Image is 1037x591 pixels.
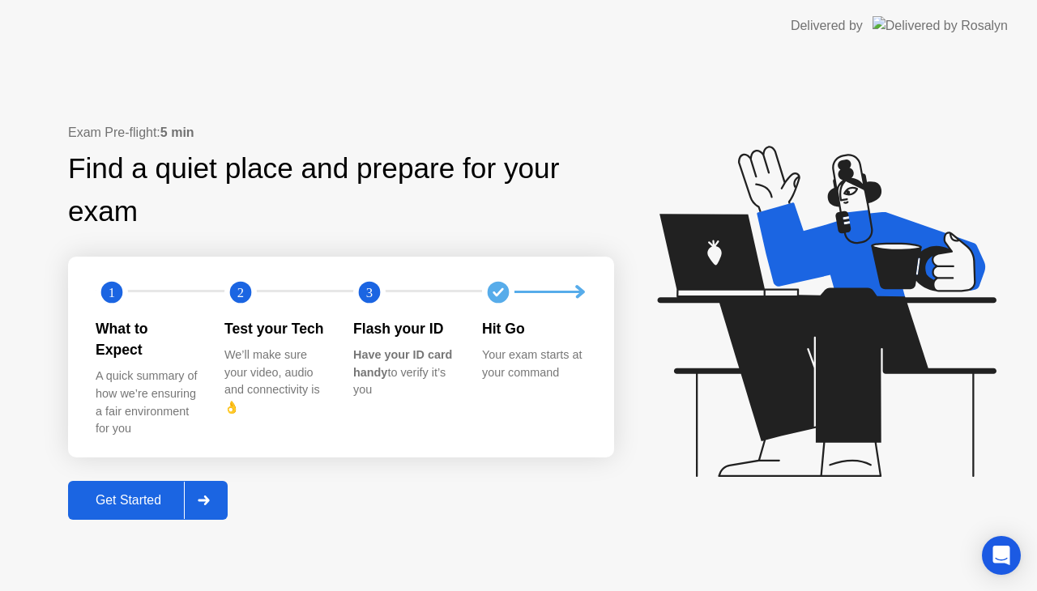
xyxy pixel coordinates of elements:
div: We’ll make sure your video, audio and connectivity is 👌 [224,347,327,416]
div: Find a quiet place and prepare for your exam [68,147,614,233]
text: 1 [109,284,115,300]
div: Exam Pre-flight: [68,123,614,142]
text: 2 [237,284,244,300]
div: Get Started [73,493,184,508]
div: Hit Go [482,318,585,339]
div: to verify it’s you [353,347,456,399]
div: Flash your ID [353,318,456,339]
div: Your exam starts at your command [482,347,585,381]
div: A quick summary of how we’re ensuring a fair environment for you [96,368,198,437]
b: 5 min [160,125,194,139]
img: Delivered by Rosalyn [873,16,1008,35]
div: Delivered by [791,16,863,36]
div: Open Intercom Messenger [982,536,1021,575]
div: Test your Tech [224,318,327,339]
button: Get Started [68,481,228,520]
div: What to Expect [96,318,198,361]
text: 3 [366,284,373,300]
b: Have your ID card handy [353,348,452,379]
